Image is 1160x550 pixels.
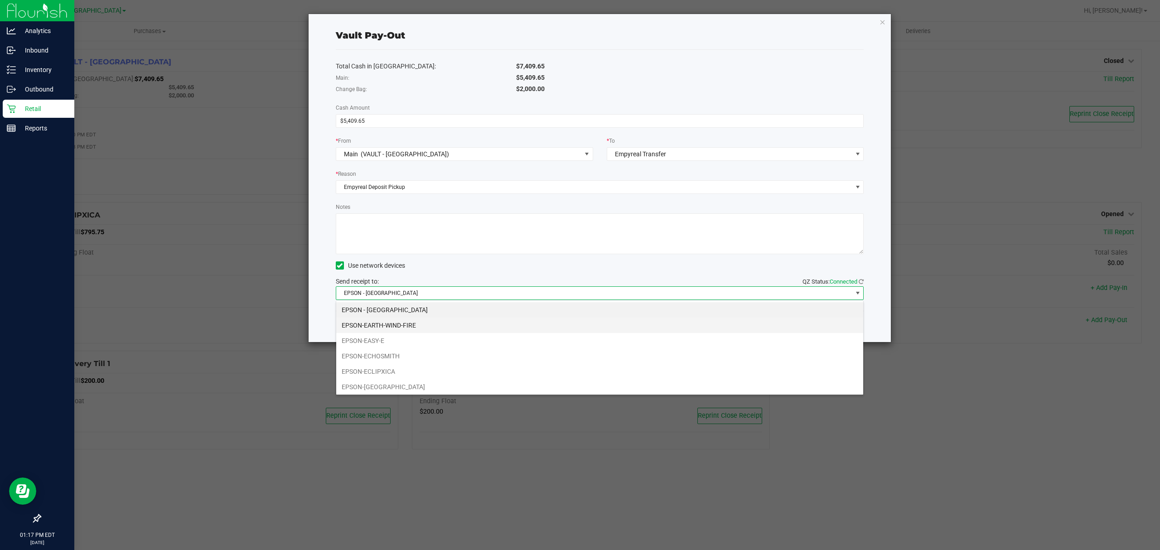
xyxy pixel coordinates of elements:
[336,181,852,193] span: Empyreal Deposit Pickup
[16,45,70,56] p: Inbound
[516,85,545,92] span: $2,000.00
[516,63,545,70] span: $7,409.65
[336,86,367,92] span: Change Bag:
[336,278,379,285] span: Send receipt to:
[7,85,16,94] inline-svg: Outbound
[336,63,436,70] span: Total Cash in [GEOGRAPHIC_DATA]:
[830,278,857,285] span: Connected
[336,364,863,379] li: EPSON-ECLIPXICA
[336,287,852,299] span: EPSON - [GEOGRAPHIC_DATA]
[16,103,70,114] p: Retail
[336,379,863,395] li: EPSON-[GEOGRAPHIC_DATA]
[336,203,350,211] label: Notes
[802,278,864,285] span: QZ Status:
[4,539,70,546] p: [DATE]
[7,65,16,74] inline-svg: Inventory
[16,64,70,75] p: Inventory
[7,26,16,35] inline-svg: Analytics
[16,123,70,134] p: Reports
[336,29,405,42] div: Vault Pay-Out
[336,261,405,270] label: Use network devices
[361,150,449,158] span: (VAULT - [GEOGRAPHIC_DATA])
[7,124,16,133] inline-svg: Reports
[336,318,863,333] li: EPSON-EARTH-WIND-FIRE
[16,25,70,36] p: Analytics
[336,105,370,111] span: Cash Amount
[336,333,863,348] li: EPSON-EASY-E
[16,84,70,95] p: Outbound
[615,150,666,158] span: Empyreal Transfer
[4,531,70,539] p: 01:17 PM EDT
[9,478,36,505] iframe: Resource center
[7,104,16,113] inline-svg: Retail
[344,150,358,158] span: Main
[336,348,863,364] li: EPSON-ECHOSMITH
[7,46,16,55] inline-svg: Inbound
[336,302,863,318] li: EPSON - [GEOGRAPHIC_DATA]
[336,170,356,178] label: Reason
[516,74,545,81] span: $5,409.65
[607,137,615,145] label: To
[336,137,351,145] label: From
[336,75,349,81] span: Main:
